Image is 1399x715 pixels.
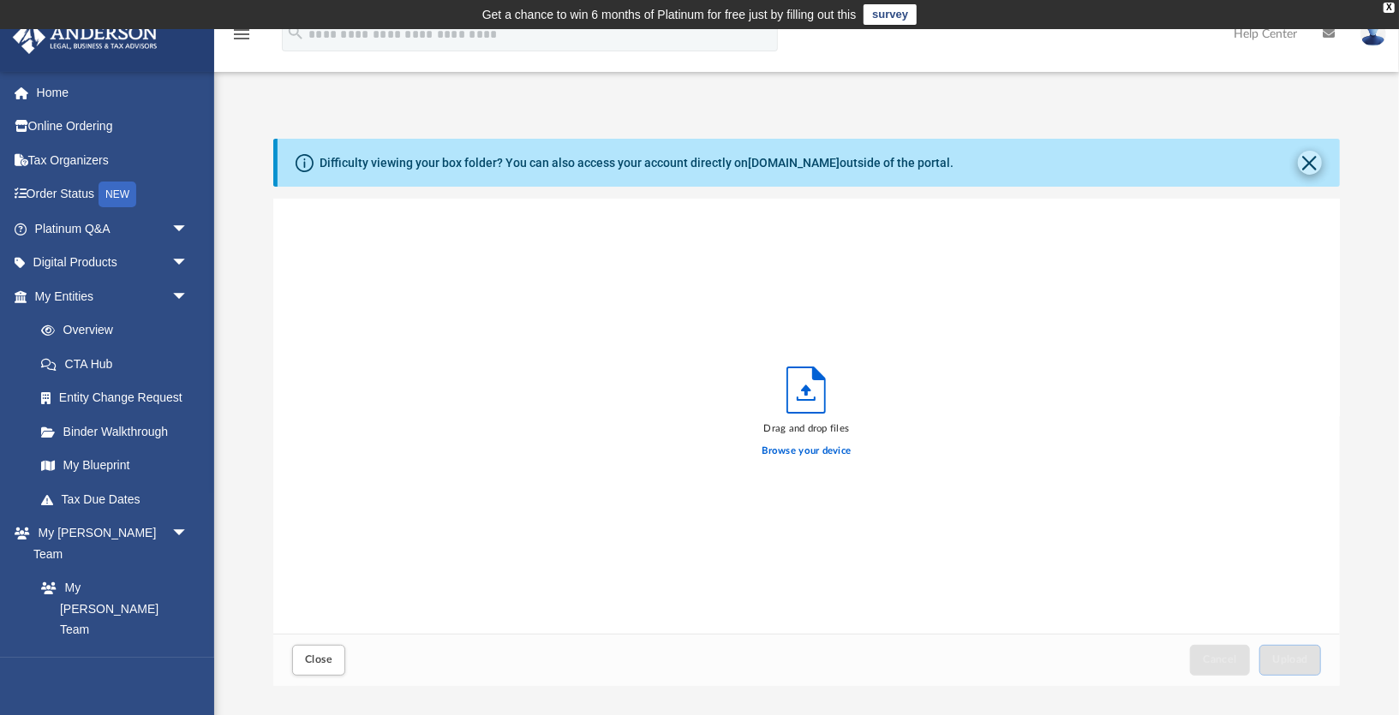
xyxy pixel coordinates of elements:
span: Close [305,654,332,664]
a: Digital Productsarrow_drop_down [12,246,214,280]
span: arrow_drop_down [171,516,206,551]
a: Tax Organizers [12,143,214,177]
a: Platinum Q&Aarrow_drop_down [12,212,214,246]
div: close [1384,3,1395,13]
span: arrow_drop_down [171,246,206,281]
a: survey [864,4,917,25]
label: Browse your device [762,444,852,459]
button: Close [292,645,345,675]
a: Entity Change Request [24,381,214,415]
a: My Entitiesarrow_drop_down [12,279,214,313]
a: Online Ordering [12,110,214,144]
a: menu [231,33,252,45]
a: CTA Hub [24,347,214,381]
div: Get a chance to win 6 months of Platinum for free just by filling out this [482,4,857,25]
a: Order StatusNEW [12,177,214,212]
span: arrow_drop_down [171,212,206,247]
a: [DOMAIN_NAME] [748,156,840,170]
a: My [PERSON_NAME] Team [24,571,197,647]
i: menu [231,24,252,45]
span: arrow_drop_down [171,279,206,314]
div: Drag and drop files [762,421,852,437]
img: Anderson Advisors Platinum Portal [8,21,163,54]
a: Binder Walkthrough [24,414,214,449]
button: Cancel [1190,645,1250,675]
a: Home [12,75,214,110]
button: Close [1298,151,1322,175]
div: NEW [99,182,136,207]
img: User Pic [1360,21,1386,46]
a: Overview [24,313,214,348]
div: Difficulty viewing your box folder? You can also access your account directly on outside of the p... [320,154,954,172]
a: Tax Due Dates [24,482,214,516]
a: My [PERSON_NAME] Teamarrow_drop_down [12,516,206,571]
div: Upload [273,199,1340,686]
span: Cancel [1203,654,1237,664]
i: search [286,23,305,42]
a: My Blueprint [24,449,206,483]
a: Anderson System [24,646,206,681]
